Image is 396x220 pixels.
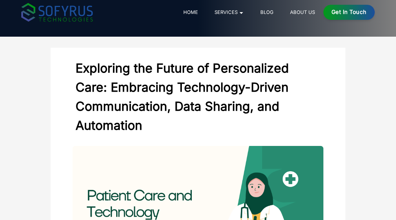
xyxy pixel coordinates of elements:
[181,8,201,16] a: Home
[212,8,247,16] a: Services 🞃
[287,8,318,16] a: About Us
[21,3,93,22] img: sofyrus
[73,53,323,140] h2: Exploring the Future of Personalized Care: Embracing Technology-Driven Communication, Data Sharin...
[323,5,375,20] a: Get in Touch
[258,8,276,16] a: Blog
